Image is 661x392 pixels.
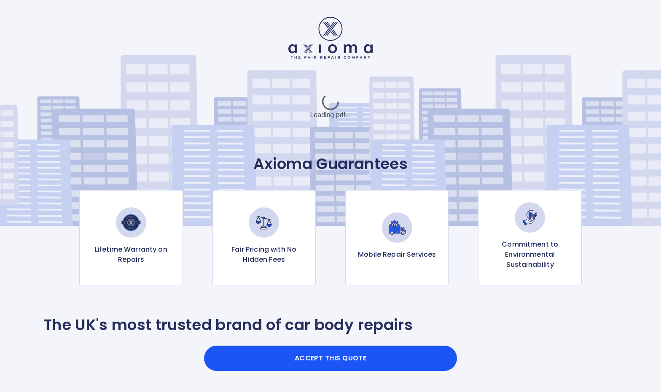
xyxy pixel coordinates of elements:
[116,207,146,238] img: Lifetime Warranty on Repairs
[220,244,309,265] p: Fair Pricing with No Hidden Fees
[204,346,457,371] button: Accept this Quote
[43,316,413,334] p: The UK's most trusted brand of car body repairs
[515,202,545,233] img: Commitment to Environmental Sustainability
[485,239,574,270] p: Commitment to Environmental Sustainability
[288,17,373,59] img: Logo
[249,207,279,238] img: Fair Pricing with No Hidden Fees
[86,244,175,265] p: Lifetime Warranty on Repairs
[358,250,436,260] p: Mobile Repair Services
[43,155,618,173] p: Axioma Guarantees
[267,86,394,128] div: Loading pdf...
[382,212,412,243] img: Mobile Repair Services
